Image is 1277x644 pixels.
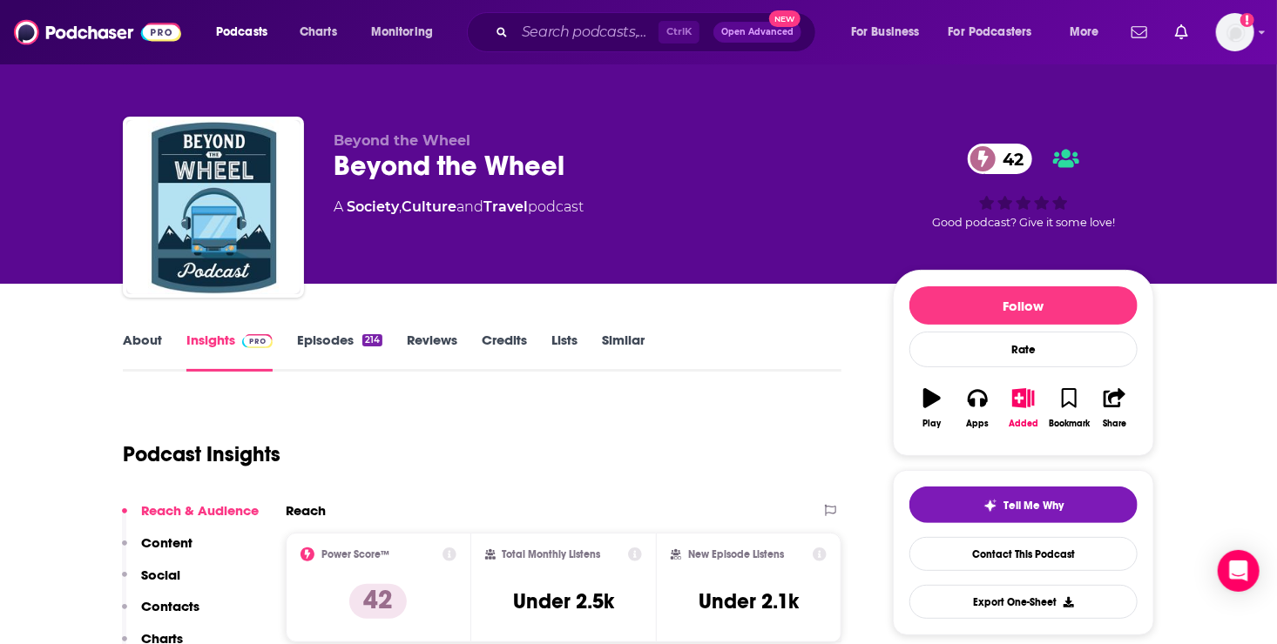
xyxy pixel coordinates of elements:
span: 42 [985,144,1032,174]
div: A podcast [334,197,584,218]
p: Content [141,534,193,551]
button: open menu [359,18,456,46]
div: Added [1009,419,1038,429]
a: Credits [482,332,527,372]
button: tell me why sparkleTell Me Why [909,486,1138,523]
span: Open Advanced [721,28,794,37]
button: Reach & Audience [122,502,259,534]
a: Society [347,198,399,215]
a: Show notifications dropdown [1125,17,1154,47]
a: Episodes214 [297,332,382,372]
img: Podchaser - Follow, Share and Rate Podcasts [14,16,181,49]
a: Lists [551,332,578,372]
a: Show notifications dropdown [1168,17,1195,47]
button: Bookmark [1046,377,1091,439]
button: open menu [839,18,942,46]
input: Search podcasts, credits, & more... [515,18,659,46]
span: Podcasts [216,20,267,44]
button: Content [122,534,193,567]
a: Charts [288,18,348,46]
div: Apps [967,419,990,429]
h3: Under 2.1k [699,588,799,614]
div: Search podcasts, credits, & more... [483,12,833,52]
span: Charts [300,20,337,44]
h2: Reach [286,502,326,519]
p: Social [141,567,180,583]
h2: New Episode Listens [688,548,784,560]
h1: Podcast Insights [123,441,280,467]
a: Culture [402,198,456,215]
button: Contacts [122,598,199,630]
span: Logged in as roneledotsonRAD [1216,13,1254,51]
span: , [399,198,402,215]
a: InsightsPodchaser Pro [186,332,273,372]
a: 42 [968,144,1032,174]
span: Beyond the Wheel [334,132,470,149]
img: User Profile [1216,13,1254,51]
button: Play [909,377,955,439]
span: For Podcasters [949,20,1032,44]
img: tell me why sparkle [983,499,997,513]
span: and [456,198,483,215]
a: Contact This Podcast [909,537,1138,571]
span: Ctrl K [659,21,699,44]
div: Play [923,419,942,429]
button: Apps [955,377,1000,439]
p: 42 [349,584,407,619]
span: Monitoring [371,20,433,44]
svg: Add a profile image [1240,13,1254,27]
span: More [1070,20,1099,44]
button: open menu [937,18,1057,46]
p: Reach & Audience [141,502,259,519]
button: Social [122,567,180,599]
a: Travel [483,198,528,215]
button: Open AdvancedNew [713,22,801,43]
button: open menu [1057,18,1121,46]
img: Podchaser Pro [242,334,273,348]
div: Share [1103,419,1126,429]
span: For Business [851,20,920,44]
button: Show profile menu [1216,13,1254,51]
img: Beyond the Wheel [126,120,301,294]
div: Open Intercom Messenger [1218,550,1260,592]
span: Good podcast? Give it some love! [932,216,1115,229]
span: New [769,10,801,27]
p: Contacts [141,598,199,614]
button: open menu [204,18,290,46]
div: Bookmark [1049,419,1090,429]
h2: Power Score™ [321,548,389,560]
button: Follow [909,286,1138,325]
div: Rate [909,332,1138,367]
h3: Under 2.5k [513,588,614,614]
button: Share [1092,377,1138,439]
h2: Total Monthly Listens [503,548,601,560]
button: Export One-Sheet [909,585,1138,619]
a: About [123,332,162,372]
a: Reviews [407,332,457,372]
a: Similar [602,332,645,372]
div: 42Good podcast? Give it some love! [893,132,1154,240]
div: 214 [362,334,382,346]
button: Added [1001,377,1046,439]
span: Tell Me Why [1004,499,1064,513]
